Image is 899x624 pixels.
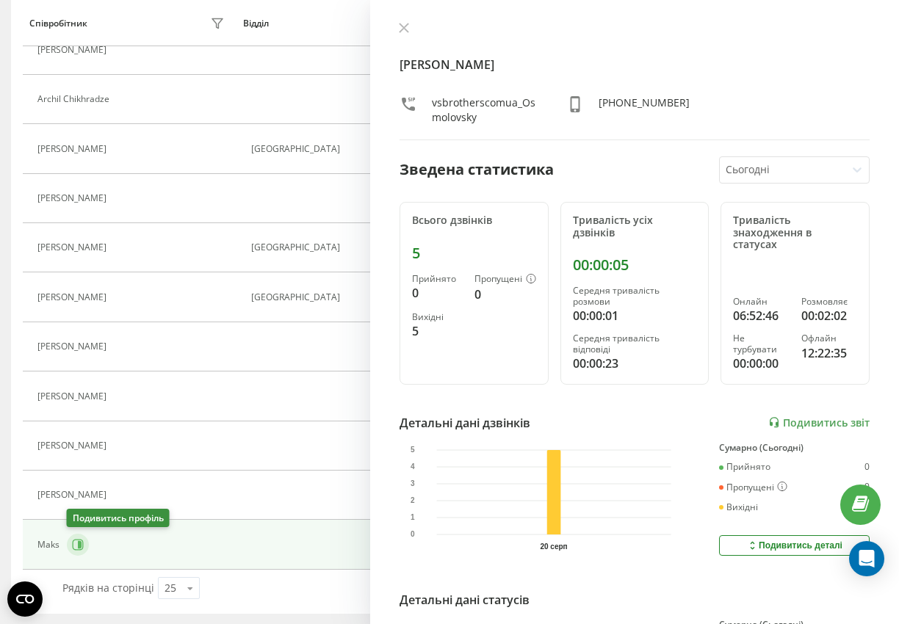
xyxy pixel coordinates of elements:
[37,94,113,104] div: Archil Chikhradze
[251,242,389,253] div: [GEOGRAPHIC_DATA]
[746,540,842,551] div: Подивитись деталі
[37,45,110,55] div: [PERSON_NAME]
[400,159,554,181] div: Зведена статистика
[411,479,415,487] text: 3
[733,297,789,307] div: Онлайн
[243,18,269,29] div: Відділ
[540,543,567,551] text: 20 серп
[412,274,463,284] div: Прийнято
[29,18,87,29] div: Співробітник
[474,274,536,286] div: Пропущені
[801,333,857,344] div: Офлайн
[573,333,697,355] div: Середня тривалість відповіді
[400,56,870,73] h4: [PERSON_NAME]
[411,446,415,454] text: 5
[400,414,530,432] div: Детальні дані дзвінків
[412,244,536,262] div: 5
[719,482,787,493] div: Пропущені
[37,341,110,352] div: [PERSON_NAME]
[573,256,697,274] div: 00:00:05
[573,214,697,239] div: Тривалість усіх дзвінків
[412,322,463,340] div: 5
[37,540,63,550] div: Maks
[412,214,536,227] div: Всього дзвінків
[412,312,463,322] div: Вихідні
[411,496,415,504] text: 2
[864,462,870,472] div: 0
[67,509,170,527] div: Подивитись профіль
[733,307,789,324] div: 06:52:46
[37,292,110,302] div: [PERSON_NAME]
[37,391,110,402] div: [PERSON_NAME]
[573,286,697,307] div: Середня тривалість розмови
[412,284,463,302] div: 0
[474,286,536,303] div: 0
[411,530,415,538] text: 0
[573,307,697,324] div: 00:00:01
[768,416,870,429] a: Подивитись звіт
[37,440,110,451] div: [PERSON_NAME]
[37,193,110,203] div: [PERSON_NAME]
[849,541,884,576] div: Open Intercom Messenger
[251,292,389,302] div: [GEOGRAPHIC_DATA]
[165,581,176,595] div: 25
[251,144,389,154] div: [GEOGRAPHIC_DATA]
[801,344,857,362] div: 12:22:35
[37,144,110,154] div: [PERSON_NAME]
[411,462,415,471] text: 4
[719,462,770,472] div: Прийнято
[733,214,857,251] div: Тривалість знаходження в статусах
[411,513,415,521] text: 1
[719,535,870,556] button: Подивитись деталі
[400,591,530,609] div: Детальні дані статусів
[7,581,43,617] button: Open CMP widget
[62,581,154,595] span: Рядків на сторінці
[801,297,857,307] div: Розмовляє
[719,502,758,512] div: Вихідні
[37,242,110,253] div: [PERSON_NAME]
[801,307,857,324] div: 00:02:02
[733,333,789,355] div: Не турбувати
[733,355,789,372] div: 00:00:00
[864,482,870,493] div: 0
[599,95,690,125] div: [PHONE_NUMBER]
[432,95,537,125] div: vsbrotherscomua_Osmolovsky
[573,355,697,372] div: 00:00:23
[719,443,870,453] div: Сумарно (Сьогодні)
[37,490,110,500] div: [PERSON_NAME]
